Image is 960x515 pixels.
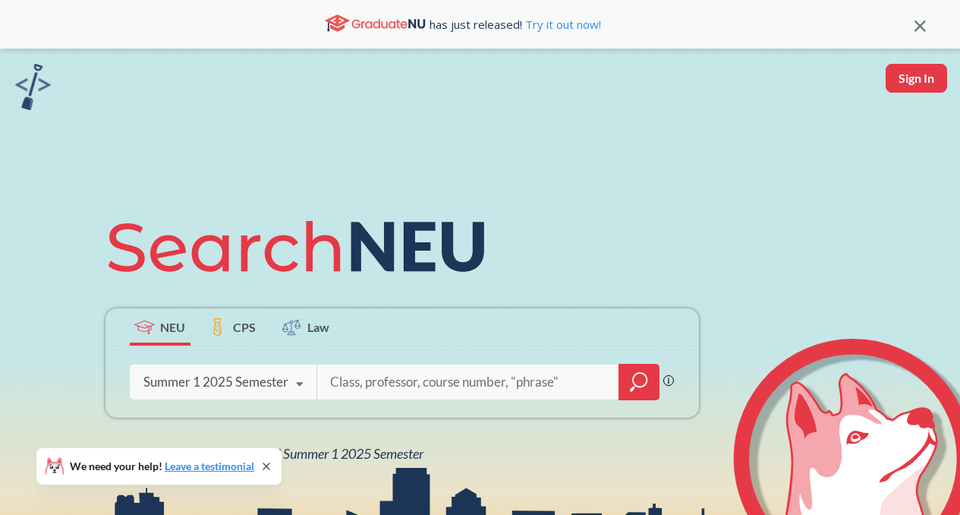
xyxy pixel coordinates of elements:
span: NEU [160,318,185,336]
span: View all classes for [143,445,423,462]
img: sandbox logo [15,64,51,110]
span: Law [307,318,329,336]
input: Class, professor, course number, "phrase" [329,366,608,398]
a: Try it out now! [522,17,601,32]
a: Leave a testimonial [165,460,254,472]
div: magnifying glass [618,364,659,400]
a: sandbox logo [15,64,51,115]
span: CPS [233,318,256,336]
div: Summer 1 2025 Semester [143,374,288,390]
span: has just released! [430,16,601,33]
button: Sign In [886,64,947,93]
svg: magnifying glass [630,371,648,393]
span: NEU Summer 1 2025 Semester [254,445,423,462]
span: We need your help! [70,461,254,472]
